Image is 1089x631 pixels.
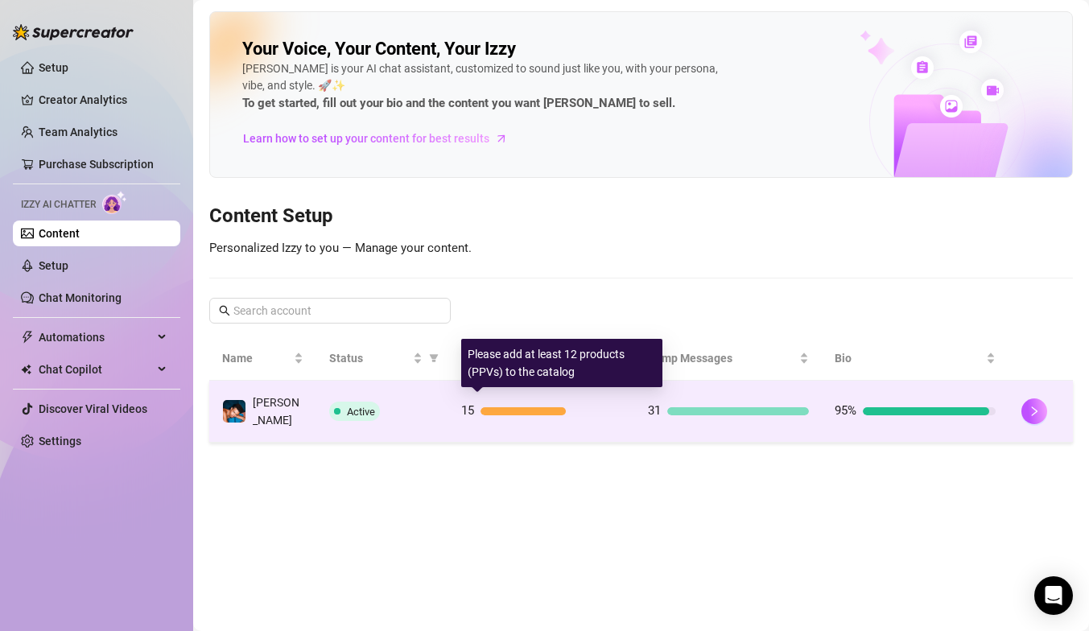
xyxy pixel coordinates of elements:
img: AI Chatter [102,191,127,214]
a: Discover Viral Videos [39,402,147,415]
span: thunderbolt [21,331,34,344]
img: ai-chatter-content-library-cLFOSyPT.png [823,13,1072,177]
a: Content [39,227,80,240]
span: Izzy AI Chatter [21,197,96,212]
img: lucas [223,400,245,423]
th: Status [316,336,449,381]
span: 31 [648,403,661,418]
a: Creator Analytics [39,87,167,113]
span: right [1029,406,1040,417]
a: Setup [39,259,68,272]
span: Active [347,406,375,418]
span: filter [426,346,442,370]
div: Please add at least 12 products (PPVs) to the catalog [461,339,662,387]
a: Chat Monitoring [39,291,122,304]
a: Team Analytics [39,126,118,138]
span: [PERSON_NAME] [253,396,299,427]
span: Status [329,349,410,367]
span: Bio [835,349,983,367]
img: logo-BBDzfeDw.svg [13,24,134,40]
a: Purchase Subscription [39,158,154,171]
a: Setup [39,61,68,74]
span: arrow-right [493,130,509,146]
strong: To get started, fill out your bio and the content you want [PERSON_NAME] to sell. [242,96,675,110]
span: Automations [39,324,153,350]
button: right [1021,398,1047,424]
span: 95% [835,403,856,418]
div: Open Intercom Messenger [1034,576,1073,615]
span: 15 [461,403,474,418]
span: Personalized Izzy to you — Manage your content. [209,241,472,255]
h2: Your Voice, Your Content, Your Izzy [242,38,516,60]
a: Settings [39,435,81,447]
div: [PERSON_NAME] is your AI chat assistant, customized to sound just like you, with your persona, vi... [242,60,725,113]
span: Name [222,349,291,367]
span: Bump Messages [648,349,796,367]
span: filter [429,353,439,363]
th: Bio [822,336,1009,381]
img: Chat Copilot [21,364,31,375]
span: Learn how to set up your content for best results [243,130,489,147]
th: Products [448,336,635,381]
input: Search account [233,302,428,320]
h3: Content Setup [209,204,1073,229]
a: Learn how to set up your content for best results [242,126,520,151]
th: Name [209,336,316,381]
span: Chat Copilot [39,357,153,382]
span: search [219,305,230,316]
th: Bump Messages [635,336,822,381]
